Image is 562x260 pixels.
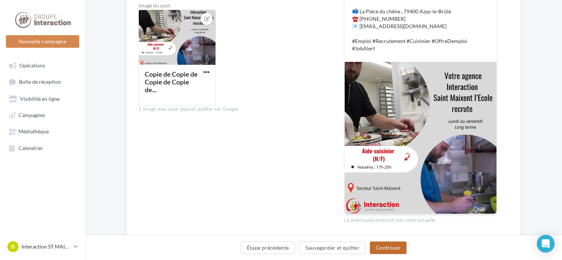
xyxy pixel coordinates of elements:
span: Opérations [19,62,45,69]
a: Opérations [4,59,81,72]
span: Calendrier [19,145,43,151]
button: Étape précédente [241,241,295,254]
button: Continuer [370,241,407,254]
a: Visibilité en ligne [4,92,81,105]
span: Campagnes [19,112,45,118]
a: Calendrier [4,141,81,154]
button: Sauvegarder et quitter [299,241,366,254]
a: IS Interaction ST MAIXENT [6,240,79,254]
button: Nouvelle campagne [6,35,79,48]
div: 1 image max pour pouvoir publier sur Google [138,106,332,113]
p: Interaction ST MAIXENT [21,243,71,250]
div: Open Intercom Messenger [537,235,555,253]
a: Campagnes [4,108,81,121]
div: La prévisualisation est non-contractuelle [344,214,497,224]
a: Boîte de réception [4,75,81,89]
div: Copie de Copie de Copie de Copie de... [145,70,198,94]
span: IS [11,243,15,250]
span: Boîte de réception [19,79,61,85]
span: Visibilité en ligne [20,96,60,102]
span: Médiathèque [19,129,49,135]
a: Médiathèque [4,124,81,138]
div: Image du post [138,3,332,8]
